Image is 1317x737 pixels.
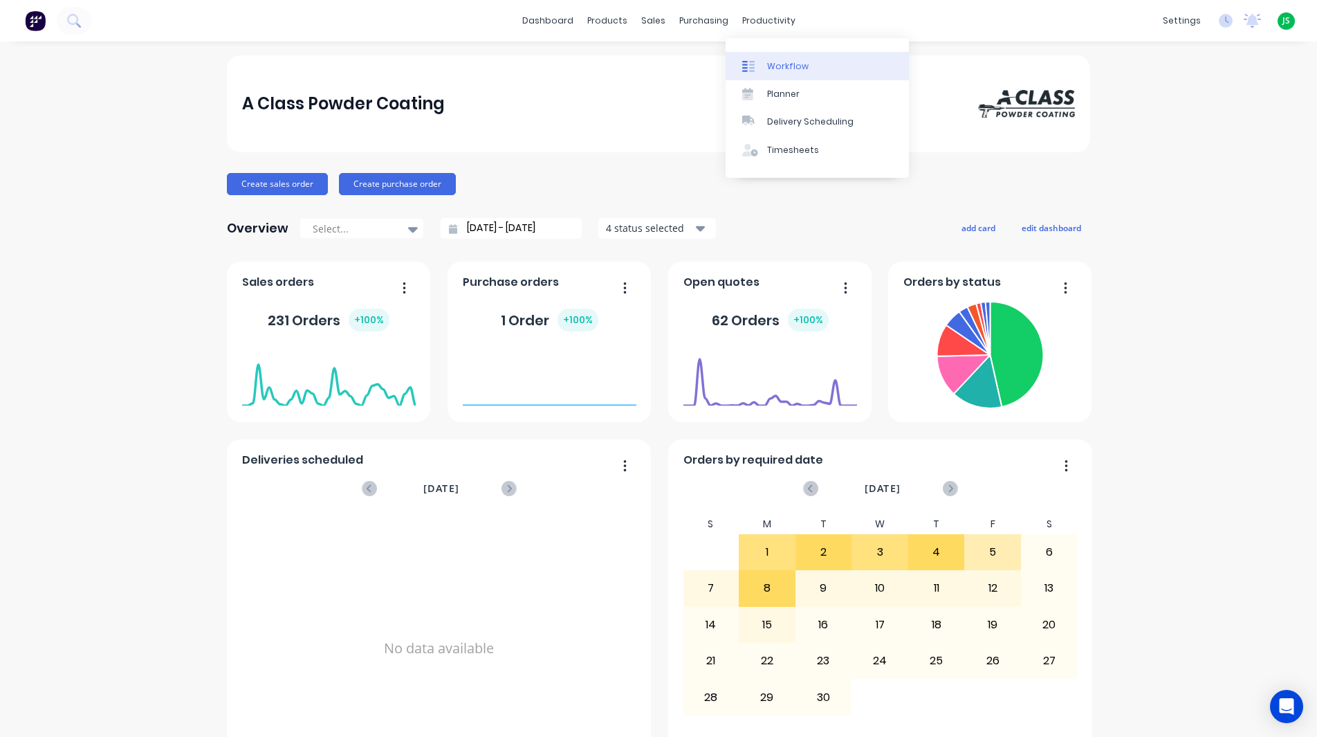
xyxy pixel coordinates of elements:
div: S [1021,514,1078,534]
div: sales [634,10,672,31]
div: 27 [1022,644,1077,678]
div: 21 [683,644,739,678]
div: 13 [1022,571,1077,606]
div: + 100 % [788,309,829,331]
a: dashboard [515,10,580,31]
div: purchasing [672,10,735,31]
span: [DATE] [865,481,901,496]
div: 14 [683,608,739,642]
img: A Class Powder Coating [978,90,1075,118]
div: 4 [909,535,964,570]
div: T [795,514,852,534]
div: T [908,514,965,534]
div: productivity [735,10,802,31]
span: Open quotes [683,274,759,291]
span: Purchase orders [463,274,559,291]
span: Sales orders [242,274,314,291]
div: 25 [909,644,964,678]
div: 11 [909,571,964,606]
div: 23 [796,644,851,678]
span: Deliveries scheduled [242,452,363,468]
button: edit dashboard [1013,219,1090,237]
div: 5 [965,535,1020,570]
div: Delivery Scheduling [767,116,854,128]
div: 26 [965,644,1020,678]
div: 7 [683,571,739,606]
div: 24 [852,644,908,678]
button: Create sales order [227,173,328,195]
div: 3 [852,535,908,570]
div: Timesheets [767,144,819,156]
div: 8 [739,571,795,606]
div: 16 [796,608,851,642]
span: Orders by status [903,274,1001,291]
div: 15 [739,608,795,642]
div: 231 Orders [268,309,389,331]
img: Factory [25,10,46,31]
div: 28 [683,680,739,714]
div: 12 [965,571,1020,606]
div: S [683,514,739,534]
div: 4 status selected [606,221,693,235]
div: 62 Orders [712,309,829,331]
div: products [580,10,634,31]
div: F [964,514,1021,534]
div: 6 [1022,535,1077,570]
div: 30 [796,680,851,714]
div: Open Intercom Messenger [1270,690,1303,723]
div: + 100 % [349,309,389,331]
div: A Class Powder Coating [242,90,445,118]
div: 9 [796,571,851,606]
div: Overview [227,215,288,242]
div: M [739,514,795,534]
div: 17 [852,608,908,642]
div: 10 [852,571,908,606]
div: Workflow [767,60,809,73]
span: JS [1282,15,1290,27]
a: Delivery Scheduling [726,108,909,136]
div: 29 [739,680,795,714]
button: 4 status selected [598,218,716,239]
button: add card [952,219,1004,237]
div: 18 [909,608,964,642]
div: settings [1156,10,1208,31]
a: Timesheets [726,136,909,164]
div: 1 [739,535,795,570]
button: Create purchase order [339,173,456,195]
span: [DATE] [423,481,459,496]
div: Planner [767,88,800,100]
div: 20 [1022,608,1077,642]
a: Planner [726,80,909,108]
a: Workflow [726,52,909,80]
div: W [851,514,908,534]
div: 22 [739,644,795,678]
div: 2 [796,535,851,570]
div: 1 Order [501,309,598,331]
div: 19 [965,608,1020,642]
div: + 100 % [558,309,598,331]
